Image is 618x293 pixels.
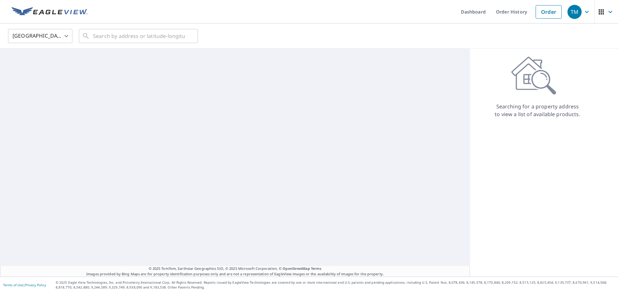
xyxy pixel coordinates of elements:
[25,283,46,287] a: Privacy Policy
[93,27,185,45] input: Search by address or latitude-longitude
[8,27,72,45] div: [GEOGRAPHIC_DATA]
[12,7,88,17] img: EV Logo
[494,103,581,118] p: Searching for a property address to view a list of available products.
[3,283,23,287] a: Terms of Use
[311,266,322,271] a: Terms
[567,5,582,19] div: TM
[149,266,322,271] span: © 2025 TomTom, Earthstar Geographics SIO, © 2025 Microsoft Corporation, ©
[56,280,615,290] p: © 2025 Eagle View Technologies, Inc. and Pictometry International Corp. All Rights Reserved. Repo...
[3,283,46,287] p: |
[536,5,562,19] a: Order
[283,266,310,271] a: OpenStreetMap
